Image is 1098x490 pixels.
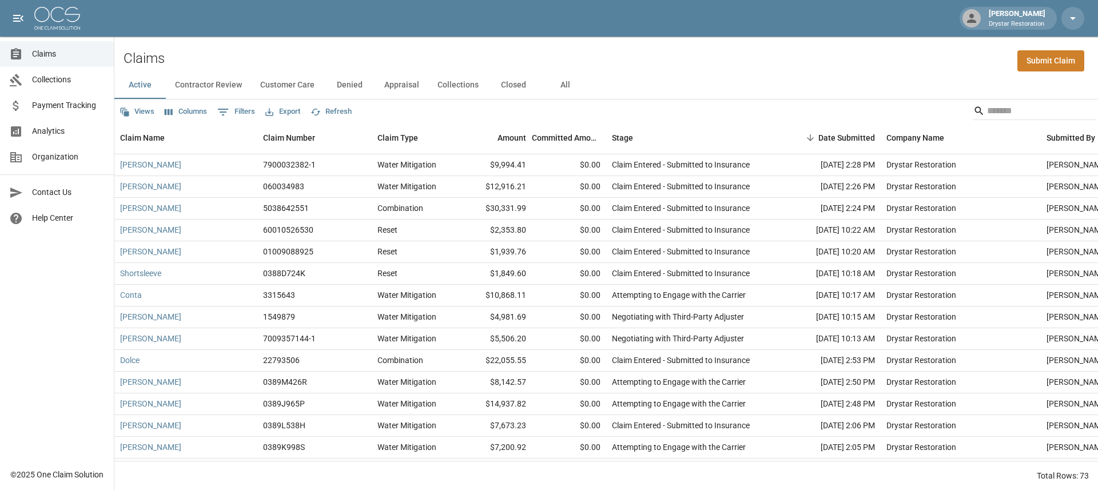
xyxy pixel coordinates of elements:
a: Dolce [120,354,140,366]
div: $0.00 [532,285,606,306]
div: Search [973,102,1096,122]
div: [DATE] 2:53 PM [778,350,881,372]
div: $0.00 [532,241,606,263]
div: [PERSON_NAME] [984,8,1050,29]
div: Drystar Restoration [886,224,956,236]
img: ocs-logo-white-transparent.png [34,7,80,30]
div: Drystar Restoration [886,333,956,344]
div: 7009357144-1 [263,333,316,344]
div: Water Mitigation [377,398,436,409]
div: [DATE] 2:24 PM [778,198,881,220]
div: Claim Entered - Submitted to Insurance [612,202,750,214]
div: $9,994.41 [457,154,532,176]
button: Collections [428,71,488,99]
div: Drystar Restoration [886,376,956,388]
div: [DATE] 2:28 PM [778,154,881,176]
div: $0.00 [532,393,606,415]
div: Stage [606,122,778,154]
div: [DATE] 2:06 PM [778,415,881,437]
span: Payment Tracking [32,99,105,111]
div: 0389L538H [263,420,305,431]
div: $12,916.21 [457,176,532,198]
div: Claim Entered - Submitted to Insurance [612,181,750,192]
div: Negotiating with Third-Party Adjuster [612,311,744,322]
div: $0.00 [532,154,606,176]
div: 0389M426R [263,376,307,388]
div: $1,939.76 [457,241,532,263]
span: Collections [32,74,105,86]
div: [DATE] 2:50 PM [778,372,881,393]
div: 5038642551 [263,202,309,214]
div: Attempting to Engage with the Carrier [612,289,746,301]
button: Export [262,103,303,121]
div: Claim Name [120,122,165,154]
a: [PERSON_NAME] [120,376,181,388]
div: Claim Type [377,122,418,154]
div: 01009088925 [263,246,313,257]
button: Appraisal [375,71,428,99]
div: 22793506 [263,354,300,366]
div: Amount [498,122,526,154]
div: [DATE] 10:13 AM [778,328,881,350]
div: 060034983 [263,181,304,192]
div: Date Submitted [818,122,875,154]
a: [PERSON_NAME] [120,333,181,344]
div: [DATE] 10:15 AM [778,306,881,328]
div: Water Mitigation [377,376,436,388]
div: Combination [377,354,423,366]
div: $30,331.99 [457,198,532,220]
div: 1549879 [263,311,295,322]
div: [DATE] 2:03 PM [778,459,881,480]
a: Submit Claim [1017,50,1084,71]
div: $0.00 [532,372,606,393]
span: Help Center [32,212,105,224]
div: $0.00 [532,437,606,459]
div: Company Name [881,122,1041,154]
div: 0389K998S [263,441,305,453]
a: [PERSON_NAME] [120,181,181,192]
button: Refresh [308,103,355,121]
button: open drawer [7,7,30,30]
div: 0389J965P [263,398,305,409]
div: [DATE] 10:22 AM [778,220,881,241]
div: [DATE] 10:17 AM [778,285,881,306]
span: Contact Us [32,186,105,198]
div: [DATE] 2:05 PM [778,437,881,459]
div: $8,142.57 [457,372,532,393]
div: Stage [612,122,633,154]
div: $7,673.23 [457,415,532,437]
div: Water Mitigation [377,311,436,322]
div: 60010526530 [263,224,313,236]
div: Company Name [886,122,944,154]
div: © 2025 One Claim Solution [10,469,104,480]
div: [DATE] 10:20 AM [778,241,881,263]
div: $1,849.60 [457,263,532,285]
div: $0.00 [532,415,606,437]
div: dynamic tabs [114,71,1098,99]
a: [PERSON_NAME] [120,420,181,431]
div: Attempting to Engage with the Carrier [612,441,746,453]
div: Drystar Restoration [886,268,956,279]
div: 7900032382-1 [263,159,316,170]
div: $0.00 [532,328,606,350]
a: [PERSON_NAME] [120,224,181,236]
button: All [539,71,591,99]
div: Attempting to Engage with the Carrier [612,398,746,409]
h2: Claims [124,50,165,67]
div: Drystar Restoration [886,159,956,170]
div: $10,868.11 [457,285,532,306]
div: Claim Entered - Submitted to Insurance [612,159,750,170]
div: Drystar Restoration [886,398,956,409]
div: Claim Entered - Submitted to Insurance [612,224,750,236]
div: Attempting to Engage with the Carrier [612,376,746,388]
div: 3315643 [263,289,295,301]
div: [DATE] 2:26 PM [778,176,881,198]
div: Date Submitted [778,122,881,154]
div: $5,506.20 [457,328,532,350]
div: $0.00 [532,198,606,220]
button: Active [114,71,166,99]
div: 0388D724K [263,268,305,279]
div: Total Rows: 73 [1037,470,1089,481]
div: Claim Number [263,122,315,154]
button: Views [117,103,157,121]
